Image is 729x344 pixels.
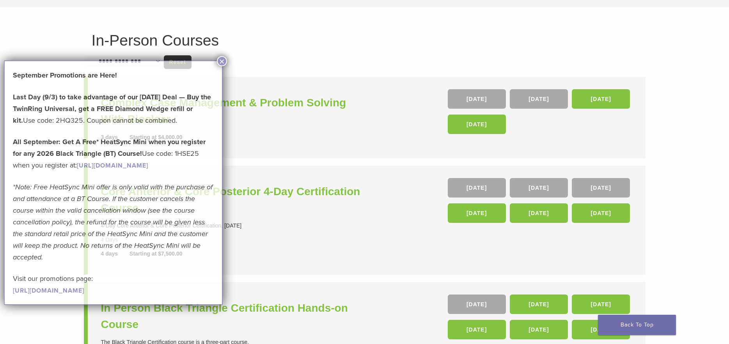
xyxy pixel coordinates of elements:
div: , , , [448,89,632,138]
a: [DATE] [572,295,630,314]
a: Core Anterior & Core Posterior 4-Day Certification Course [101,183,367,216]
a: [DATE] [510,178,568,198]
button: Close [217,56,227,66]
a: [DATE] [510,89,568,109]
a: [DATE] [572,89,630,109]
div: , , , , , [448,295,632,343]
a: [DATE] [572,320,630,339]
a: Complex Case Management & Problem Solving With Bioclear [101,95,367,127]
a: [DATE] [510,295,568,314]
div: , , , , , [448,178,632,227]
strong: September Promotions are Here! [13,71,117,79]
a: [URL][DOMAIN_NAME] [13,287,84,295]
a: [DATE] [448,115,506,134]
p: Visit our promotions page: [13,273,214,296]
a: [DATE] [448,295,506,314]
a: [DATE] [510,320,568,339]
p: Use code: 2HQ325. Coupon cannot be combined. [13,91,214,126]
a: [DATE] [572,203,630,223]
strong: Last Day (9/3) to take advantage of our [DATE] Deal — Buy the TwinRing Universal, get a FREE Diam... [13,93,211,125]
a: [DATE] [572,178,630,198]
div: 4-Day Core Anterior & Core Posterior Certification. [DATE] [101,222,367,230]
em: *Note: Free HeatSync Mini offer is only valid with the purchase of and attendance at a BT Course.... [13,183,213,261]
p: Use code: 1HSE25 when you register at: [13,136,214,171]
a: Reset [164,55,192,69]
a: [URL][DOMAIN_NAME] [77,162,148,169]
a: In Person Black Triangle Certification Hands-on Course [101,300,367,333]
a: Back To Top [598,315,676,335]
a: [DATE] [448,203,506,223]
a: [DATE] [510,203,568,223]
a: [DATE] [448,320,506,339]
a: [DATE] [448,89,506,109]
strong: All September: Get A Free* HeatSync Mini when you register for any 2026 Black Triangle (BT) Course! [13,138,206,158]
a: [DATE] [448,178,506,198]
h1: In-Person Courses [92,33,638,48]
